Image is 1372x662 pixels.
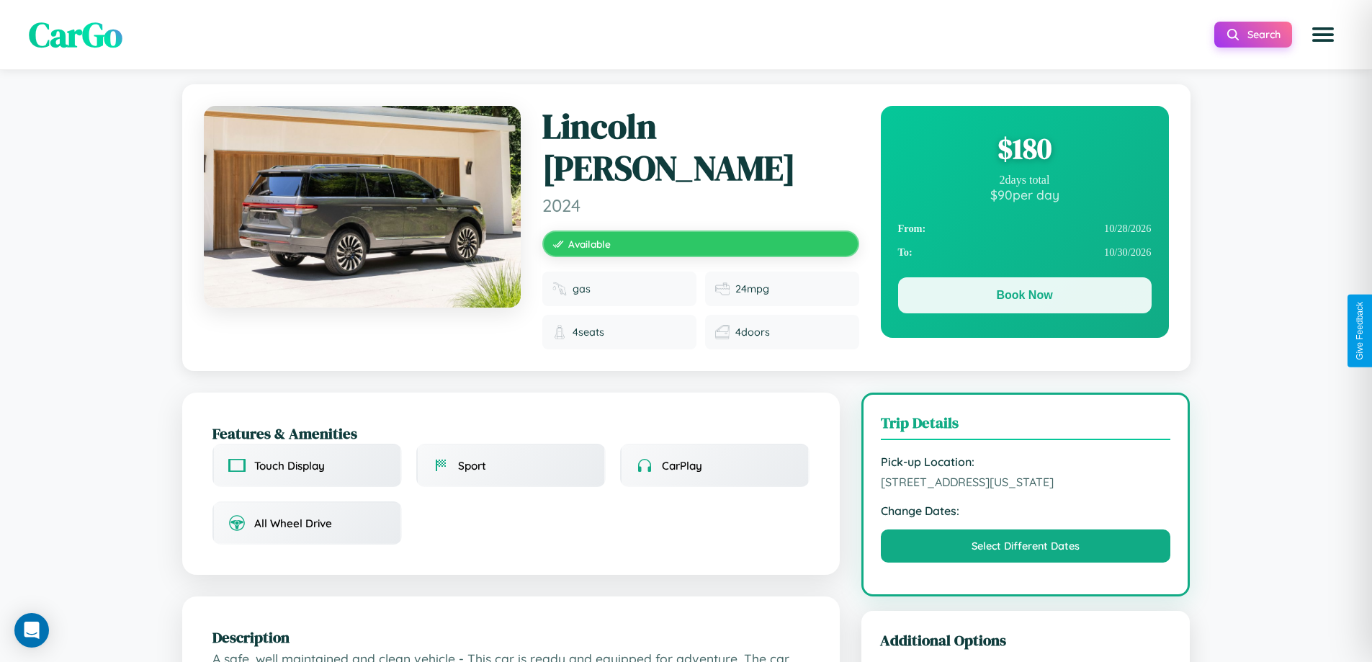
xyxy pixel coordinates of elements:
div: 10 / 30 / 2026 [898,241,1152,264]
img: Lincoln Blackwood 2024 [204,106,521,308]
button: Select Different Dates [881,529,1171,563]
h3: Additional Options [880,630,1172,650]
div: 10 / 28 / 2026 [898,217,1152,241]
span: CarGo [29,11,122,58]
strong: Change Dates: [881,504,1171,518]
span: gas [573,282,591,295]
span: CarPlay [662,459,702,473]
strong: To: [898,246,913,259]
span: 4 seats [573,326,604,339]
button: Search [1214,22,1292,48]
span: 4 doors [735,326,770,339]
span: Search [1247,28,1281,41]
span: All Wheel Drive [254,516,332,530]
img: Seats [552,325,567,339]
div: Open Intercom Messenger [14,613,49,648]
h3: Trip Details [881,412,1171,440]
div: $ 180 [898,129,1152,168]
div: $ 90 per day [898,187,1152,202]
span: [STREET_ADDRESS][US_STATE] [881,475,1171,489]
div: 2 days total [898,174,1152,187]
div: Give Feedback [1355,302,1365,360]
strong: From: [898,223,926,235]
span: Sport [458,459,486,473]
img: Fuel type [552,282,567,296]
strong: Pick-up Location: [881,455,1171,469]
span: Touch Display [254,459,325,473]
button: Book Now [898,277,1152,313]
img: Doors [715,325,730,339]
button: Open menu [1303,14,1343,55]
h2: Description [212,627,810,648]
span: Available [568,238,611,250]
img: Fuel efficiency [715,282,730,296]
h2: Features & Amenities [212,423,810,444]
span: 2024 [542,194,859,216]
span: 24 mpg [735,282,769,295]
h1: Lincoln [PERSON_NAME] [542,106,859,189]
